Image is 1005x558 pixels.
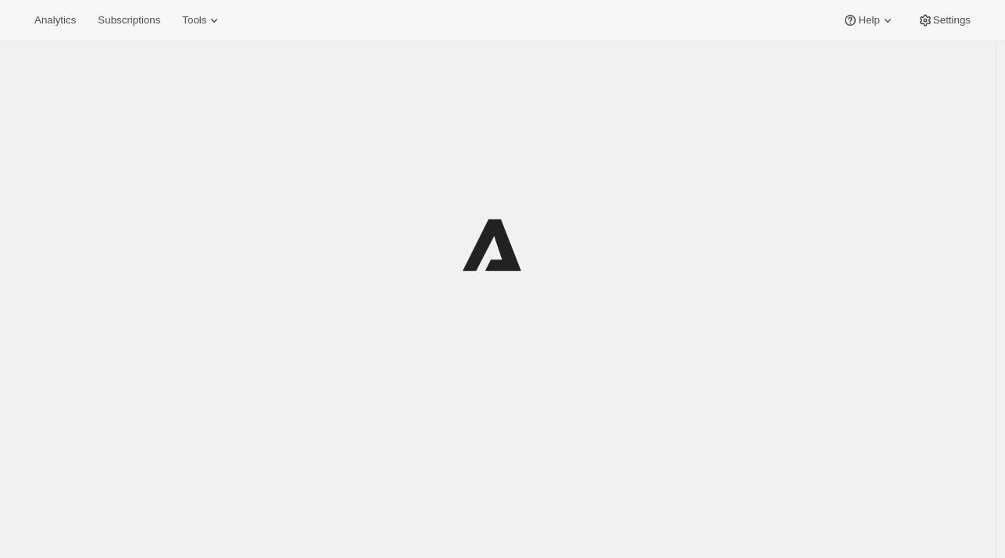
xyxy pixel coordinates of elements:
button: Help [833,9,904,31]
button: Settings [908,9,980,31]
span: Tools [182,14,206,27]
span: Subscriptions [98,14,160,27]
span: Settings [933,14,971,27]
button: Subscriptions [88,9,170,31]
span: Help [858,14,879,27]
button: Analytics [25,9,85,31]
span: Analytics [34,14,76,27]
button: Tools [173,9,231,31]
